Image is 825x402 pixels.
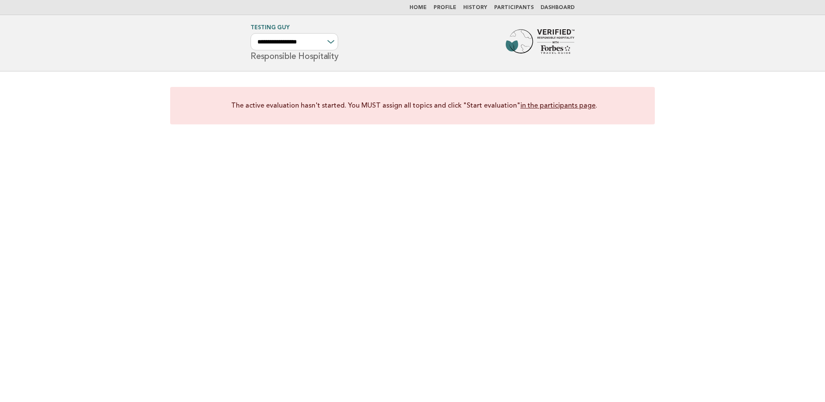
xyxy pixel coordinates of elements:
[409,5,427,10] a: Home
[251,25,338,61] h1: Responsible Hospitality
[506,29,574,57] img: Forbes Travel Guide
[541,5,574,10] a: Dashboard
[520,101,596,110] a: in the participants page
[494,5,534,10] a: Participants
[463,5,487,10] a: History
[251,25,289,31] a: Testing Guy
[434,5,456,10] a: Profile
[231,101,597,111] p: The active evaluation hasn't started. You MUST assign all topics and click "Start evaluation" .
